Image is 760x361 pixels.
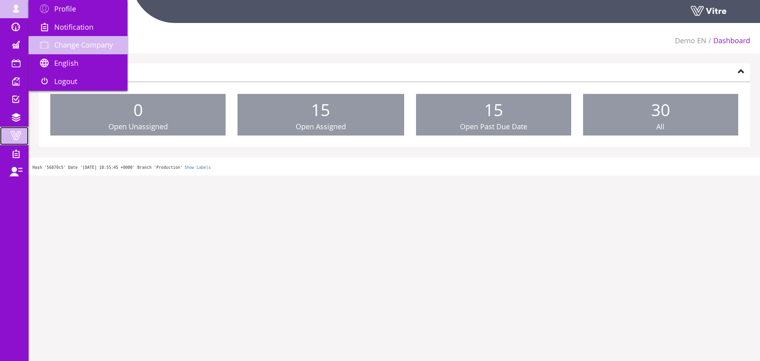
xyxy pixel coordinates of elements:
span: 15 [311,98,330,121]
span: All [656,122,665,131]
a: Change Company [28,36,127,54]
a: 30 All [583,94,738,136]
span: 0 [133,98,143,121]
a: Demo EN [675,36,707,45]
a: Notification [28,18,127,36]
li: Dashboard [707,36,750,46]
span: Notification [54,22,93,32]
span: Hash '56870c5' Date '[DATE] 18:55:45 +0000' Branch 'Production' [32,165,182,170]
a: 0 Open Unassigned [50,94,226,136]
span: Open Past Due Date [460,122,527,131]
a: 15 Open Past Due Date [416,94,571,136]
a: 15 Open Assigned [237,94,404,136]
span: Change Company [54,40,113,50]
a: Logout [28,73,127,91]
span: Open Unassigned [108,122,168,131]
a: Show Labels [184,165,211,170]
span: Open Assigned [296,122,346,131]
span: English [54,58,78,68]
span: 30 [651,98,670,121]
a: English [28,54,127,73]
span: Profile [54,4,76,13]
span: 15 [484,98,503,121]
span: Logout [54,76,77,86]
